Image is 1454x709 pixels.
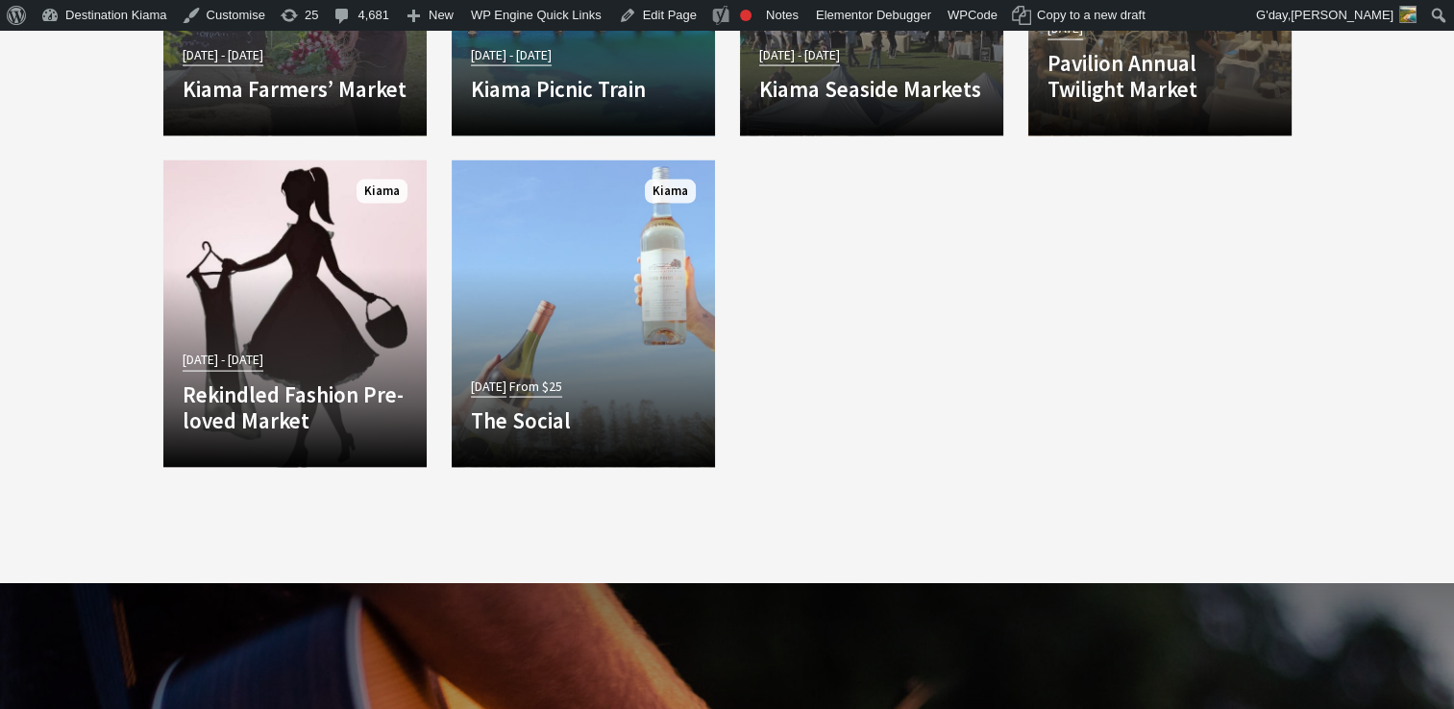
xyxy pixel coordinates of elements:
[183,76,407,103] h4: Kiama Farmers’ Market
[471,76,696,103] h4: Kiama Picnic Train
[163,160,427,468] a: [DATE] - [DATE] Rekindled Fashion Pre-loved Market Kiama
[759,44,840,66] span: [DATE] - [DATE]
[183,44,263,66] span: [DATE] - [DATE]
[1047,50,1272,103] h4: Pavilion Annual Twilight Market
[471,44,552,66] span: [DATE] - [DATE]
[1291,8,1393,22] span: [PERSON_NAME]
[357,180,407,204] span: Kiama
[183,381,407,434] h4: Rekindled Fashion Pre-loved Market
[759,76,984,103] h4: Kiama Seaside Markets
[471,407,696,434] h4: The Social
[645,180,696,204] span: Kiama
[471,376,506,398] span: [DATE]
[509,376,562,398] span: From $25
[452,160,715,468] a: [DATE] From $25 The Social Kiama
[183,349,263,371] span: [DATE] - [DATE]
[740,10,752,21] div: Focus keyphrase not set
